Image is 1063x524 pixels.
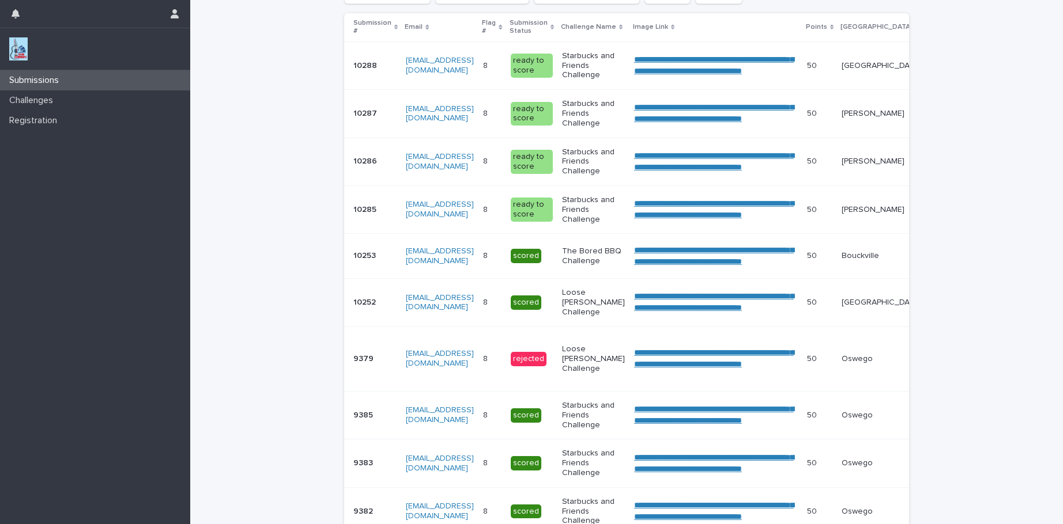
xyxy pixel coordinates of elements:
p: Oswego [842,354,921,364]
p: Image Link [633,21,668,33]
p: [GEOGRAPHIC_DATA] [840,21,913,33]
div: rejected [511,352,546,366]
p: 50 [807,249,819,261]
div: ready to score [511,54,553,78]
a: [EMAIL_ADDRESS][DOMAIN_NAME] [406,153,474,170]
p: 8 [483,504,490,517]
a: [EMAIL_ADDRESS][DOMAIN_NAME] [406,502,474,520]
a: [EMAIL_ADDRESS][DOMAIN_NAME] [406,454,474,472]
p: 50 [807,59,819,71]
p: 9382 [353,504,375,517]
div: scored [511,456,541,470]
p: Submission Status [510,17,548,38]
p: 50 [807,456,819,468]
p: Bouckville [842,251,921,261]
p: 50 [807,154,819,166]
a: [EMAIL_ADDRESS][DOMAIN_NAME] [406,105,474,123]
a: [EMAIL_ADDRESS][DOMAIN_NAME] [406,200,474,218]
p: 9385 [353,408,375,420]
p: 50 [807,107,819,119]
p: Flag # [482,17,496,38]
p: Starbucks and Friends Challenge [562,449,625,477]
p: Starbucks and Friends Challenge [562,195,625,224]
p: 8 [483,352,490,364]
p: Loose [PERSON_NAME] Challenge [562,344,625,373]
div: ready to score [511,102,553,126]
a: [EMAIL_ADDRESS][DOMAIN_NAME] [406,247,474,265]
p: Loose [PERSON_NAME] Challenge [562,288,625,317]
p: 50 [807,295,819,307]
p: [GEOGRAPHIC_DATA] [842,61,921,71]
p: 8 [483,107,490,119]
p: [PERSON_NAME] [842,157,921,166]
p: Oswego [842,411,921,420]
img: jxsLJbdS1eYBI7rVAS4p [9,37,28,60]
p: 50 [807,352,819,364]
p: 10286 [353,154,379,166]
p: [GEOGRAPHIC_DATA] [842,298,921,307]
p: [PERSON_NAME] [842,109,921,119]
p: 10287 [353,107,379,119]
p: 8 [483,408,490,420]
p: Starbucks and Friends Challenge [562,99,625,128]
div: scored [511,295,541,310]
p: 9379 [353,352,376,364]
a: [EMAIL_ADDRESS][DOMAIN_NAME] [406,294,474,312]
p: 10288 [353,59,379,71]
p: Oswego [842,507,921,517]
p: 10285 [353,203,379,215]
p: Registration [5,115,66,126]
p: Starbucks and Friends Challenge [562,51,625,80]
p: Submission # [353,17,391,38]
p: Email [405,21,423,33]
p: [PERSON_NAME] [842,205,921,215]
div: scored [511,504,541,519]
p: The Bored BBQ Challenge [562,246,625,266]
p: 10253 [353,249,378,261]
p: 9383 [353,456,375,468]
p: 8 [483,154,490,166]
a: [EMAIL_ADDRESS][DOMAIN_NAME] [406,350,474,367]
div: scored [511,408,541,423]
p: 8 [483,249,490,261]
p: Submissions [5,75,68,86]
a: [EMAIL_ADDRESS][DOMAIN_NAME] [406,406,474,424]
p: 8 [483,203,490,215]
p: 8 [483,456,490,468]
div: ready to score [511,198,553,222]
p: Starbucks and Friends Challenge [562,147,625,176]
p: 10252 [353,295,378,307]
a: [EMAIL_ADDRESS][DOMAIN_NAME] [406,56,474,74]
p: Starbucks and Friends Challenge [562,401,625,430]
p: 50 [807,504,819,517]
p: 50 [807,408,819,420]
p: Points [806,21,827,33]
p: Challenge Name [561,21,616,33]
div: scored [511,249,541,263]
p: 50 [807,203,819,215]
p: 8 [483,59,490,71]
div: ready to score [511,150,553,174]
p: Challenges [5,95,62,106]
p: 8 [483,295,490,307]
p: Oswego [842,458,921,468]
